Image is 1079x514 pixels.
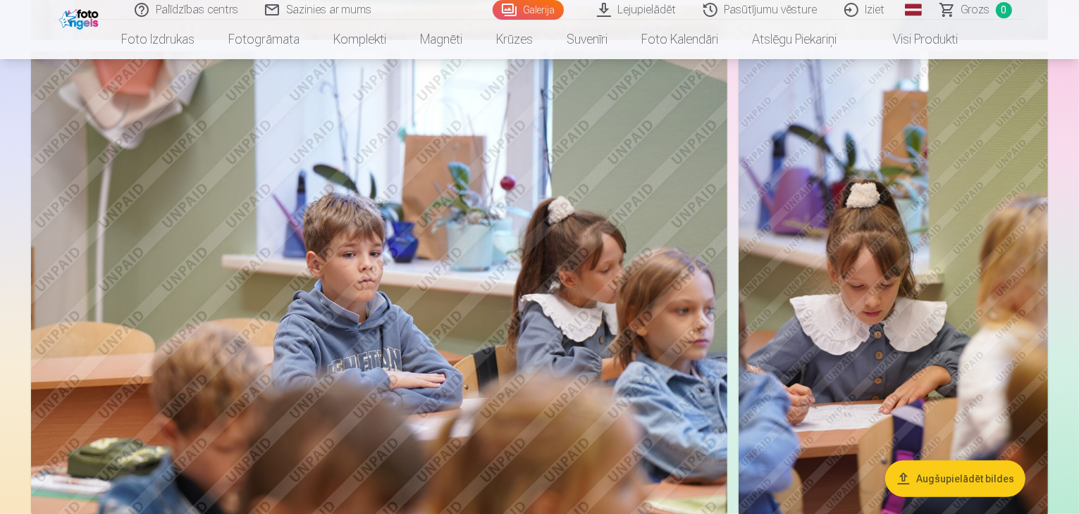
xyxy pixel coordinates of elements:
a: Magnēti [403,20,479,59]
span: 0 [996,2,1012,18]
a: Fotogrāmata [211,20,316,59]
a: Foto izdrukas [104,20,211,59]
button: Augšupielādēt bildes [885,460,1025,497]
a: Suvenīri [550,20,624,59]
a: Foto kalendāri [624,20,735,59]
img: /fa1 [59,6,102,30]
a: Komplekti [316,20,403,59]
a: Visi produkti [853,20,975,59]
a: Atslēgu piekariņi [735,20,853,59]
a: Krūzes [479,20,550,59]
span: Grozs [961,1,990,18]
